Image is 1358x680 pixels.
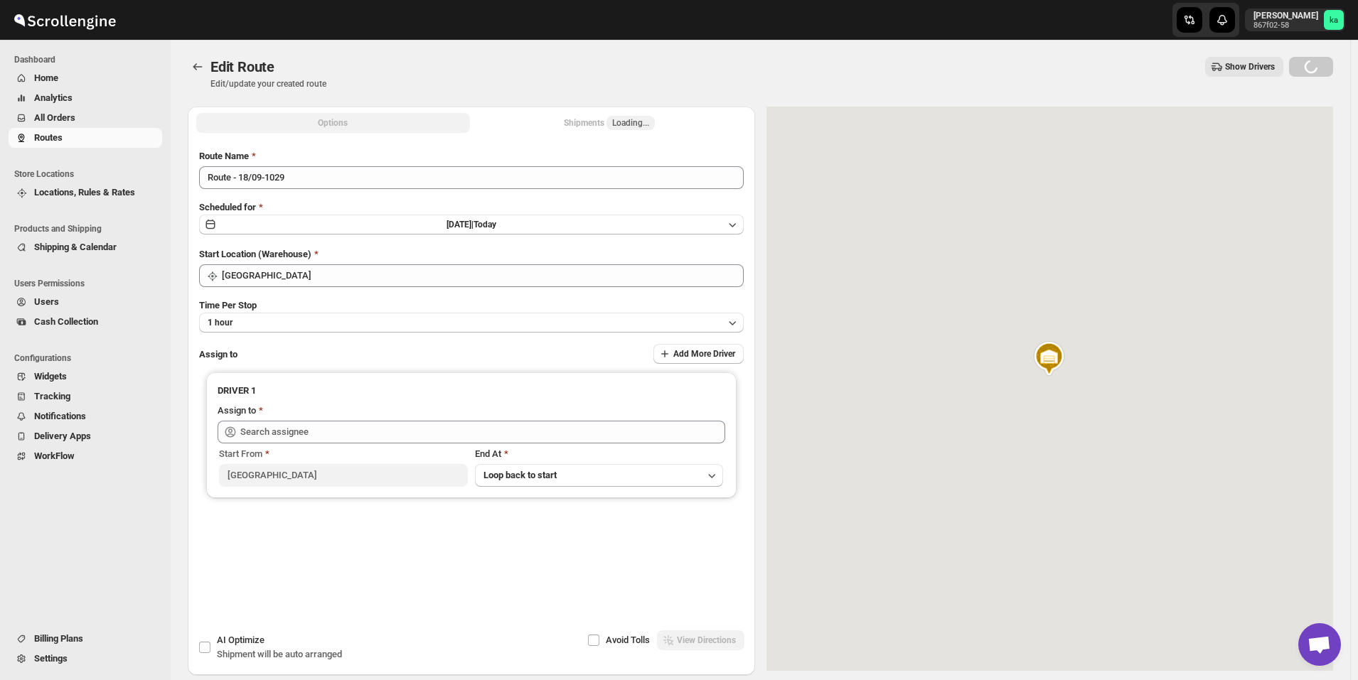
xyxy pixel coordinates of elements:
span: Cash Collection [34,316,98,327]
div: Assign to [218,404,256,418]
span: Delivery Apps [34,431,91,441]
button: Analytics [9,88,162,108]
span: Locations, Rules & Rates [34,187,135,198]
span: Store Locations [14,168,164,180]
input: Eg: Bengaluru Route [199,166,744,189]
button: Routes [9,128,162,148]
span: WorkFlow [34,450,75,461]
button: All Orders [9,108,162,128]
button: All Route Options [196,113,470,133]
text: ka [1330,16,1338,25]
button: Widgets [9,367,162,387]
button: Routes [188,57,208,77]
span: Loading... [612,117,649,129]
span: Settings [34,653,68,664]
button: Cash Collection [9,312,162,332]
span: Add More Driver [673,348,735,360]
span: AI Optimize [217,635,264,645]
div: End At [475,447,724,461]
button: Tracking [9,387,162,406]
button: WorkFlow [9,446,162,466]
span: Route Name [199,151,249,161]
button: Delivery Apps [9,426,162,446]
span: Products and Shipping [14,223,164,234]
div: All Route Options [188,138,755,595]
span: Notifications [34,411,86,421]
img: ScrollEngine [11,2,118,38]
span: Start From [219,448,262,459]
h3: DRIVER 1 [218,384,725,398]
button: Billing Plans [9,629,162,649]
input: Search location [222,264,744,287]
span: Routes [34,132,63,143]
span: Edit Route [210,58,274,75]
span: Assign to [199,349,237,360]
span: [DATE] | [447,220,474,230]
button: Show Drivers [1205,57,1283,77]
button: Locations, Rules & Rates [9,183,162,203]
span: Shipment will be auto arranged [217,649,342,659]
button: Home [9,68,162,88]
div: Shipments [564,116,655,130]
button: Notifications [9,406,162,426]
span: Users [34,296,59,307]
span: Options [318,117,348,129]
span: Tracking [34,391,70,401]
span: Start Location (Warehouse) [199,249,311,259]
span: Dashboard [14,54,164,65]
div: Open chat [1298,623,1341,666]
span: Scheduled for [199,202,256,212]
p: [PERSON_NAME] [1253,10,1318,21]
span: Users Permissions [14,278,164,289]
button: Loop back to start [475,464,724,487]
span: Billing Plans [34,633,83,644]
button: Settings [9,649,162,669]
span: Widgets [34,371,67,382]
span: Shipping & Calendar [34,242,117,252]
span: Home [34,72,58,83]
span: Loop back to start [483,470,557,480]
span: khaled alrashidi [1324,10,1344,30]
button: User menu [1245,9,1345,31]
p: 867f02-58 [1253,21,1318,30]
span: Show Drivers [1225,61,1275,72]
span: All Orders [34,112,75,123]
button: Users [9,292,162,312]
button: Add More Driver [653,344,744,364]
span: Analytics [34,92,73,103]
button: [DATE]|Today [199,215,744,234]
button: Shipping & Calendar [9,237,162,257]
p: Edit/update your created route [210,78,326,90]
input: Search assignee [240,421,725,443]
button: Selected Shipments [473,113,747,133]
span: 1 hour [208,317,232,328]
span: Configurations [14,352,164,364]
span: Today [474,220,496,230]
span: Avoid Tolls [606,635,650,645]
span: Time Per Stop [199,300,257,311]
button: 1 hour [199,313,744,333]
